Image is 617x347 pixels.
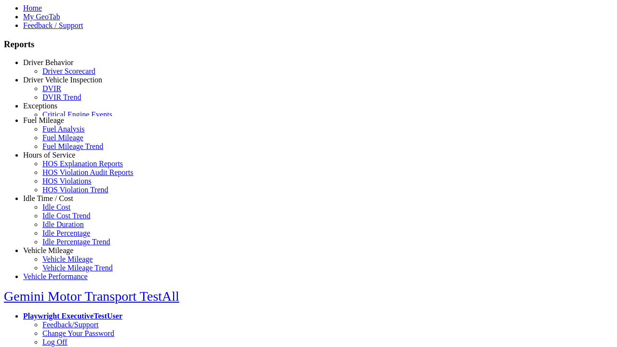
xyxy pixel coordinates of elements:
[42,133,83,142] a: Fuel Mileage
[42,142,103,150] a: Fuel Mileage Trend
[23,76,102,84] a: Driver Vehicle Inspection
[23,194,73,202] a: Idle Time / Cost
[23,102,57,110] a: Exceptions
[23,21,83,29] a: Feedback / Support
[42,110,112,119] a: Critical Engine Events
[23,246,73,254] a: Vehicle Mileage
[23,4,42,12] a: Home
[4,39,613,50] h3: Reports
[42,320,98,329] a: Feedback/Support
[42,264,113,272] a: Vehicle Mileage Trend
[42,255,93,263] a: Vehicle Mileage
[42,329,114,337] a: Change Your Password
[42,67,95,75] a: Driver Scorecard
[23,116,64,124] a: Fuel Mileage
[42,238,110,246] a: Idle Percentage Trend
[42,186,108,194] a: HOS Violation Trend
[42,212,91,220] a: Idle Cost Trend
[42,177,91,185] a: HOS Violations
[42,203,70,211] a: Idle Cost
[42,125,85,133] a: Fuel Analysis
[42,160,123,168] a: HOS Explanation Reports
[23,151,75,159] a: Hours of Service
[42,168,134,176] a: HOS Violation Audit Reports
[23,58,73,67] a: Driver Behavior
[23,312,122,320] a: Playwright ExecutiveTestUser
[4,289,179,304] a: Gemini Motor Transport TestAll
[23,272,88,280] a: Vehicle Performance
[42,220,84,228] a: Idle Duration
[23,13,60,21] a: My GeoTab
[42,229,90,237] a: Idle Percentage
[42,84,61,93] a: DVIR
[42,93,81,101] a: DVIR Trend
[42,338,67,346] a: Log Off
